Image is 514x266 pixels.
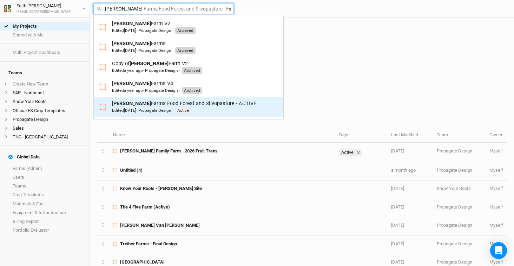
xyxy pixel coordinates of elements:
[112,28,136,33] span: Edited
[4,81,7,87] span: +
[391,148,404,154] span: Oct 10, 2025 7:21 PM
[130,60,169,67] mark: [PERSON_NAME]
[112,20,196,34] div: Farm V2
[339,149,355,156] div: Active
[112,48,136,53] span: Edited
[112,68,178,73] div: · Propagate Design
[99,80,278,94] a: [PERSON_NAME]Farms V4Editeda year ago· Propagate Design·Archived
[120,241,177,247] span: Treiber Farms - Final Design
[433,162,486,180] td: Propagate Design
[94,77,283,97] a: Wally Farms V4
[433,180,486,199] td: Know Your Roots
[490,242,507,259] div: Open Intercom Messenger
[391,168,416,173] span: Sep 8, 2025 12:07 PM
[112,40,196,54] div: Farms
[489,168,503,173] span: faith@propagateag.com
[433,128,486,143] th: Team
[489,186,503,191] span: faith@propagateag.com
[112,88,178,93] div: · Propagate Design
[182,87,202,94] div: Archived
[112,28,171,33] div: · Propagate Design
[172,27,174,34] span: ·
[124,68,143,73] span: Jul 2, 2024 10:40 AM
[433,236,486,254] td: Propagate Design
[99,100,278,114] a: [PERSON_NAME]Farms Food Forest and Silvopasture - ACTIVEEdited[DATE]· Propagate Design·Active
[4,66,85,80] h4: Teams
[120,222,200,229] span: Rebecca Van de Sande
[124,48,136,53] span: Jan 16, 2023 12:12 AM
[120,204,170,210] span: The 4 Five Farm (Active)
[8,154,40,160] div: Global Data
[489,204,503,210] span: faith@propagateag.com
[109,128,335,143] th: Name
[99,20,278,34] a: [PERSON_NAME]Farm V2Edited[DATE]· Propagate Design·Archived
[124,108,136,113] span: Aug 4, 2025 3:33 PM
[172,107,174,114] span: ·
[120,148,218,154] span: Rudolph Family Farm - 2026 Fruit Trees
[94,37,283,57] a: Wally Farms
[175,107,191,114] div: Active
[120,185,202,192] span: Know Your Roots - Dryden Site
[179,67,180,74] span: ·
[124,88,143,93] span: Jul 12, 2024 9:06 AM
[433,199,486,217] td: Propagate Design
[112,80,202,94] div: Farms V4
[489,148,503,154] span: faith@propagateag.com
[489,241,503,246] span: faith@propagateag.com
[120,167,143,173] span: Untitled (4)
[339,149,362,156] div: Active
[112,100,151,107] mark: [PERSON_NAME]
[489,259,503,265] span: faith@propagateag.com
[391,241,404,246] span: Feb 24, 2025 10:48 AM
[93,15,284,120] div: menu-options
[112,108,136,113] span: Edited
[112,100,256,114] div: Farms Food Forest and Silvopasture - ACTIVE
[112,88,143,93] span: Edited
[391,204,404,210] span: May 22, 2025 1:25 PM
[17,9,72,15] div: [EMAIL_ADDRESS][DOMAIN_NAME]
[175,27,196,34] div: Archived
[94,57,283,77] a: Copy of Wally Farm V2
[99,60,278,74] a: Copy of[PERSON_NAME]Farm V2Editeda year ago· Propagate Design·Archived
[391,186,404,191] span: Aug 26, 2025 11:40 AM
[4,2,86,15] button: Faith [PERSON_NAME][EMAIL_ADDRESS][DOMAIN_NAME]
[489,223,503,228] span: faith@propagateag.com
[486,128,507,143] th: Owner
[99,40,278,54] a: [PERSON_NAME]FarmsEdited[DATE]· Propagate Design·Archived
[433,143,486,162] td: Propagate Design
[391,223,404,228] span: Mar 17, 2025 2:13 PM
[17,2,72,9] div: Faith [PERSON_NAME]
[124,28,136,33] span: Oct 5, 2023 10:59 AM
[112,48,171,53] div: · Propagate Design
[112,68,143,73] span: Edited
[387,128,433,143] th: Last Modified
[335,128,387,143] th: Tags
[112,108,171,113] div: · Propagate Design
[112,40,151,47] mark: [PERSON_NAME]
[179,87,180,94] span: ·
[175,47,196,54] div: Archived
[112,80,151,87] mark: [PERSON_NAME]
[172,47,174,54] span: ·
[112,60,202,74] div: Copy of Farm V2
[120,259,165,265] span: Featherbed Lane Farm
[101,34,507,45] h1: My Projects
[94,97,283,117] a: Wally Farms Food Forest and Silvopasture - ACTIVE
[391,259,404,265] span: Feb 13, 2025 3:43 PM
[112,20,151,27] mark: [PERSON_NAME]
[93,3,234,14] input: Search all farms
[433,217,486,236] td: Propagate Design
[182,67,202,74] div: Archived
[94,17,283,37] a: Wally Farm V2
